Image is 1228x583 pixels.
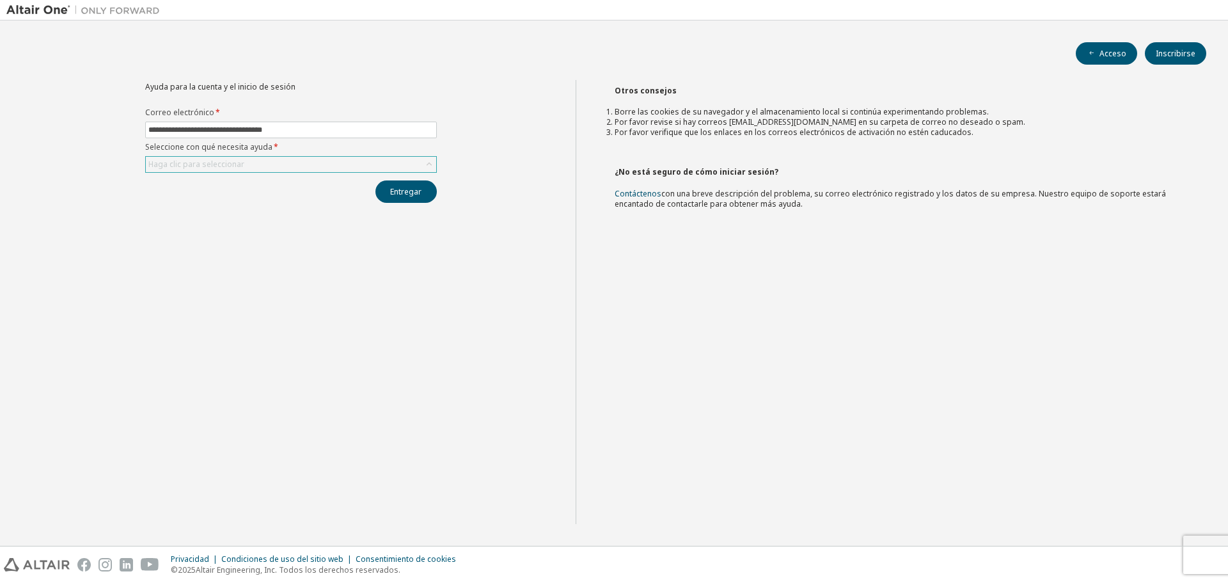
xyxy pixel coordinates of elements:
div: Haga clic para seleccionar [146,157,436,172]
img: facebook.svg [77,558,91,571]
font: Por favor revise si hay correos [EMAIL_ADDRESS][DOMAIN_NAME] en su carpeta de correo no deseado o... [615,116,1025,127]
font: 2025 [178,564,196,575]
font: ¿No está seguro de cómo iniciar sesión? [615,166,778,177]
img: Altair Uno [6,4,166,17]
font: Por favor verifique que los enlaces en los correos electrónicos de activación no estén caducados. [615,127,973,138]
font: Privacidad [171,554,209,564]
button: Acceso [1076,42,1137,65]
font: Condiciones de uso del sitio web [221,554,343,564]
font: Borre las cookies de su navegador y el almacenamiento local si continúa experimentando problemas. [615,106,989,117]
font: Haga clic para seleccionar [148,159,244,170]
font: Acceso [1099,48,1126,59]
font: Altair Engineering, Inc. Todos los derechos reservados. [196,564,400,575]
font: Correo electrónico [145,107,214,118]
img: linkedin.svg [120,558,133,571]
font: Otros consejos [615,85,677,96]
button: Entregar [375,180,437,203]
a: Contáctenos [615,188,661,199]
img: youtube.svg [141,558,159,571]
font: © [171,564,178,575]
font: Consentimiento de cookies [356,554,456,564]
img: instagram.svg [98,558,112,571]
font: con una breve descripción del problema, su correo electrónico registrado y los datos de su empres... [615,188,1166,209]
font: Inscribirse [1156,48,1195,59]
img: altair_logo.svg [4,558,70,571]
font: Ayuda para la cuenta y el inicio de sesión [145,81,295,92]
font: Seleccione con qué necesita ayuda [145,141,272,152]
font: Entregar [390,186,421,197]
button: Inscribirse [1145,42,1206,65]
